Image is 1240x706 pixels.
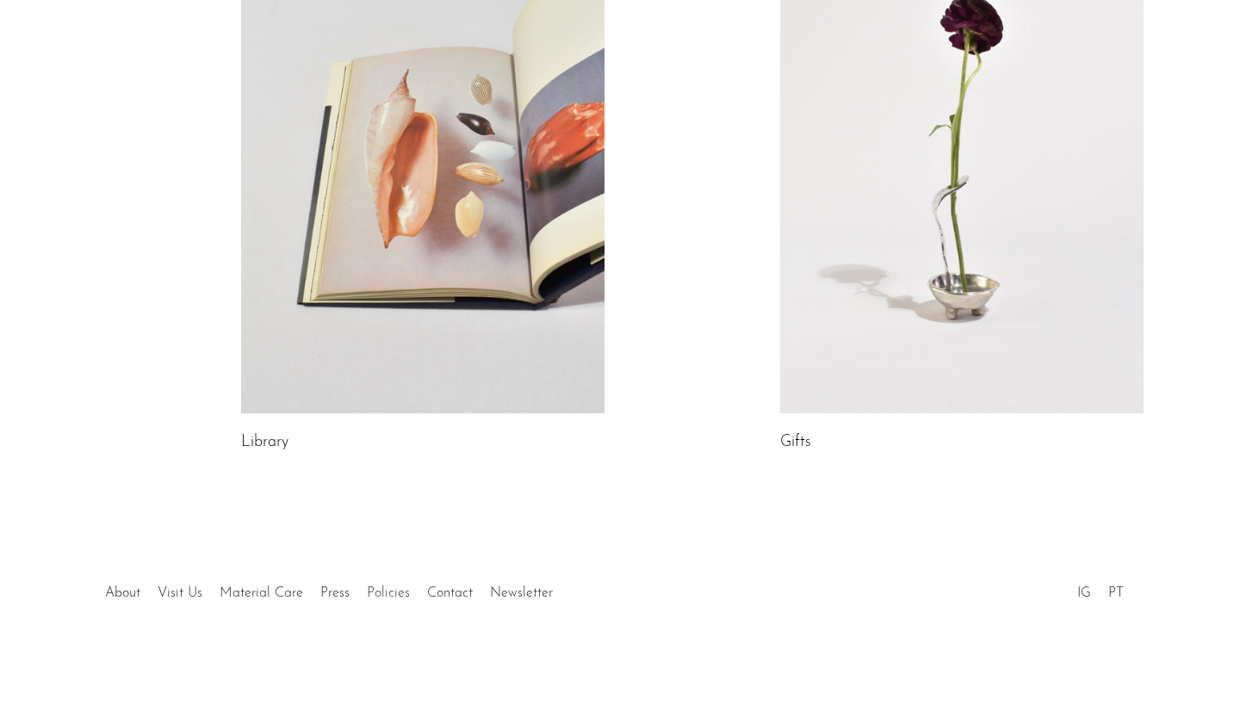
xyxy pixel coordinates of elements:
a: Gifts [780,435,811,450]
a: Policies [367,586,410,600]
a: Press [320,586,350,600]
a: IG [1077,586,1091,600]
ul: Quick links [96,573,561,605]
a: Material Care [220,586,303,600]
a: Library [241,435,288,450]
a: About [105,586,140,600]
a: PT [1108,586,1124,600]
a: Contact [427,586,473,600]
a: Visit Us [158,586,202,600]
ul: Social Medias [1069,573,1132,605]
